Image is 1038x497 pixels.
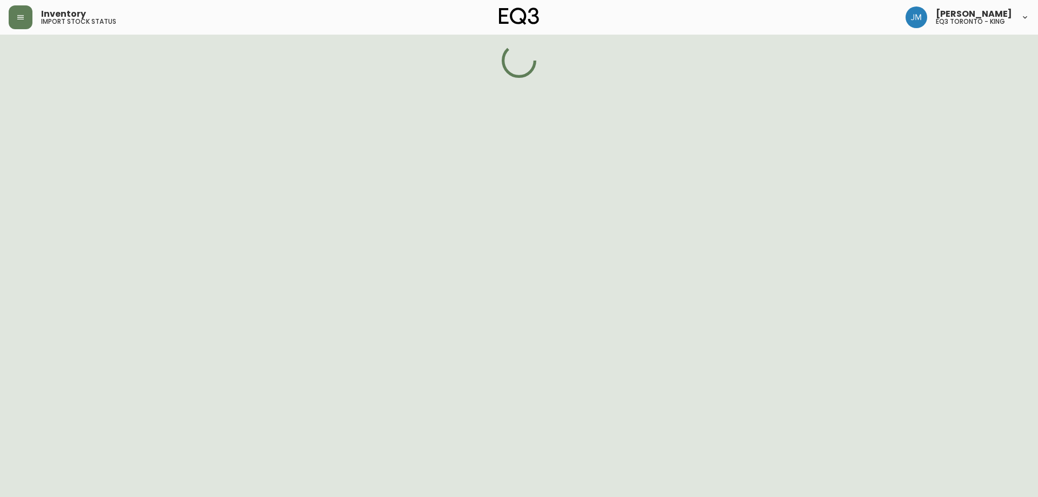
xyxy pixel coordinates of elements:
h5: import stock status [41,18,116,25]
span: Inventory [41,10,86,18]
span: [PERSON_NAME] [936,10,1012,18]
h5: eq3 toronto - king [936,18,1005,25]
img: logo [499,8,539,25]
img: b88646003a19a9f750de19192e969c24 [906,6,927,28]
